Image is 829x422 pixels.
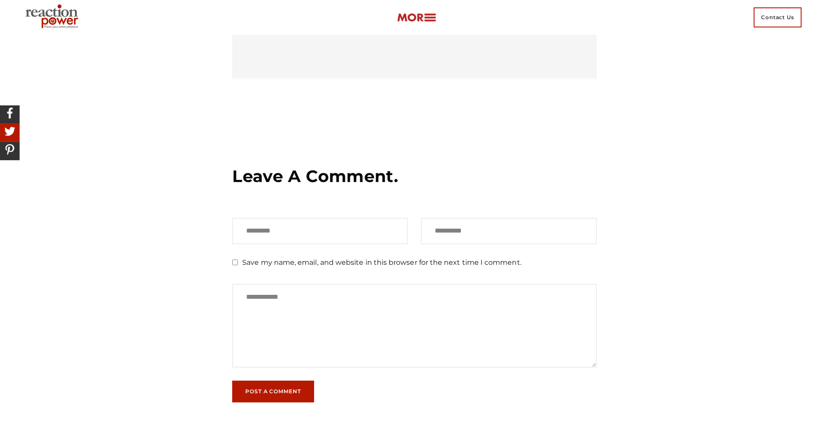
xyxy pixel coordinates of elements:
button: Post a Comment [232,381,314,402]
img: Executive Branding | Personal Branding Agency [22,2,85,33]
h3: Leave a Comment. [232,165,597,187]
span: Contact Us [754,7,802,27]
img: Share On Facebook [2,105,17,121]
img: Share On Twitter [2,124,17,139]
span: Post a Comment [245,389,301,394]
img: Share On Pinterest [2,142,17,157]
img: more-btn.png [397,13,436,23]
